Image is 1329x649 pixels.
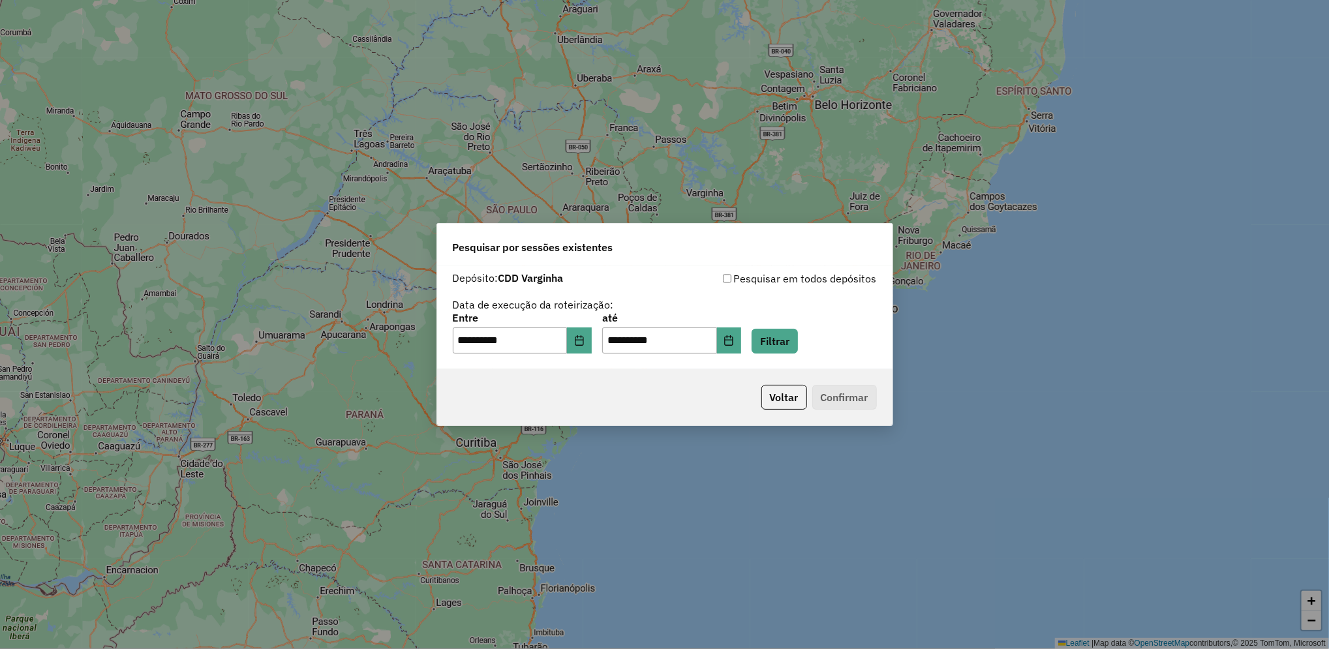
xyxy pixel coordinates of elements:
label: até [602,310,741,325]
button: Choose Date [717,327,742,354]
div: Pesquisar em todos depósitos [665,271,877,286]
button: Filtrar [752,329,798,354]
label: Depósito: [453,270,564,286]
button: Voltar [761,385,807,410]
label: Data de execução da roteirização: [453,297,614,312]
label: Entre [453,310,592,325]
button: Choose Date [567,327,592,354]
strong: CDD Varginha [498,271,564,284]
span: Pesquisar por sessões existentes [453,239,613,255]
